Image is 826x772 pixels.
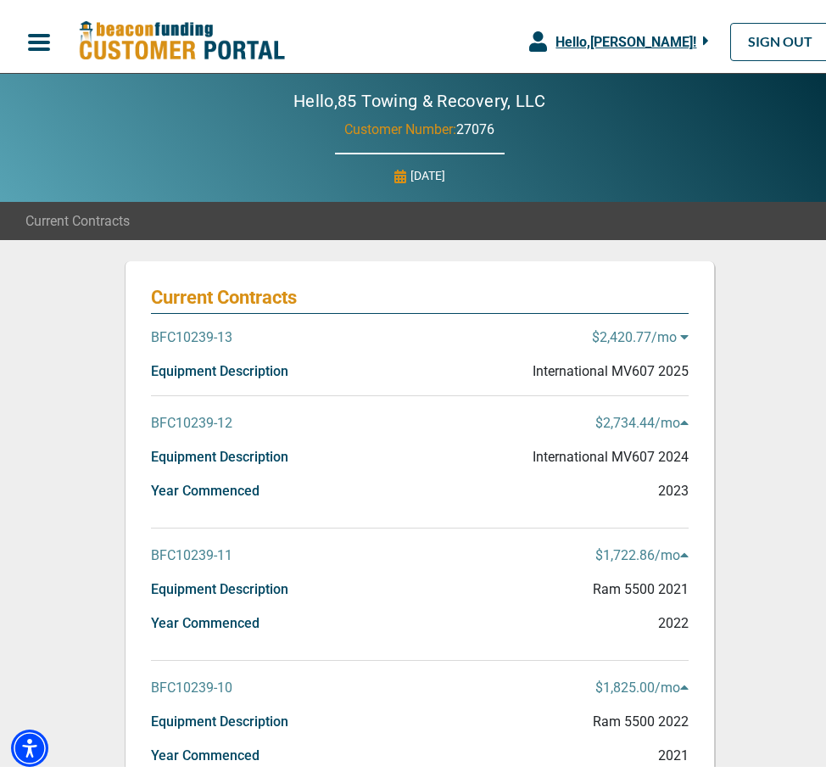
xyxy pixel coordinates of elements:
[593,573,689,594] p: Ram 5500 2021
[151,475,260,495] p: Year Commenced
[555,28,696,44] span: Hello, [PERSON_NAME] !
[243,85,596,105] h2: Hello, 85 Towing & Recovery, LLC
[658,607,689,628] p: 2022
[151,355,288,376] p: Equipment Description
[595,540,689,560] p: $1,722.86 /mo
[456,115,494,131] span: 27076
[11,724,48,761] div: Accessibility Menu
[151,740,260,760] p: Year Commenced
[151,706,288,726] p: Equipment Description
[658,740,689,760] p: 2021
[533,355,689,376] p: International MV607 2025
[151,573,288,594] p: Equipment Description
[151,322,232,342] p: BFC10239-13
[593,706,689,726] p: Ram 5500 2022
[658,475,689,495] p: 2023
[25,205,130,226] span: Current Contracts
[344,115,456,131] span: Customer Number:
[410,161,445,179] p: [DATE]
[151,441,288,462] p: Equipment Description
[151,540,232,560] p: BFC10239-11
[151,607,260,628] p: Year Commenced
[151,407,232,428] p: BFC10239-12
[592,322,689,342] p: $2,420.77 /mo
[595,407,689,428] p: $2,734.44 /mo
[151,672,232,692] p: BFC10239-10
[533,441,689,462] p: International MV607 2024
[595,672,689,692] p: $1,825.00 /mo
[151,281,689,303] p: Current Contracts
[78,14,285,58] img: Beacon Funding Customer Portal Logo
